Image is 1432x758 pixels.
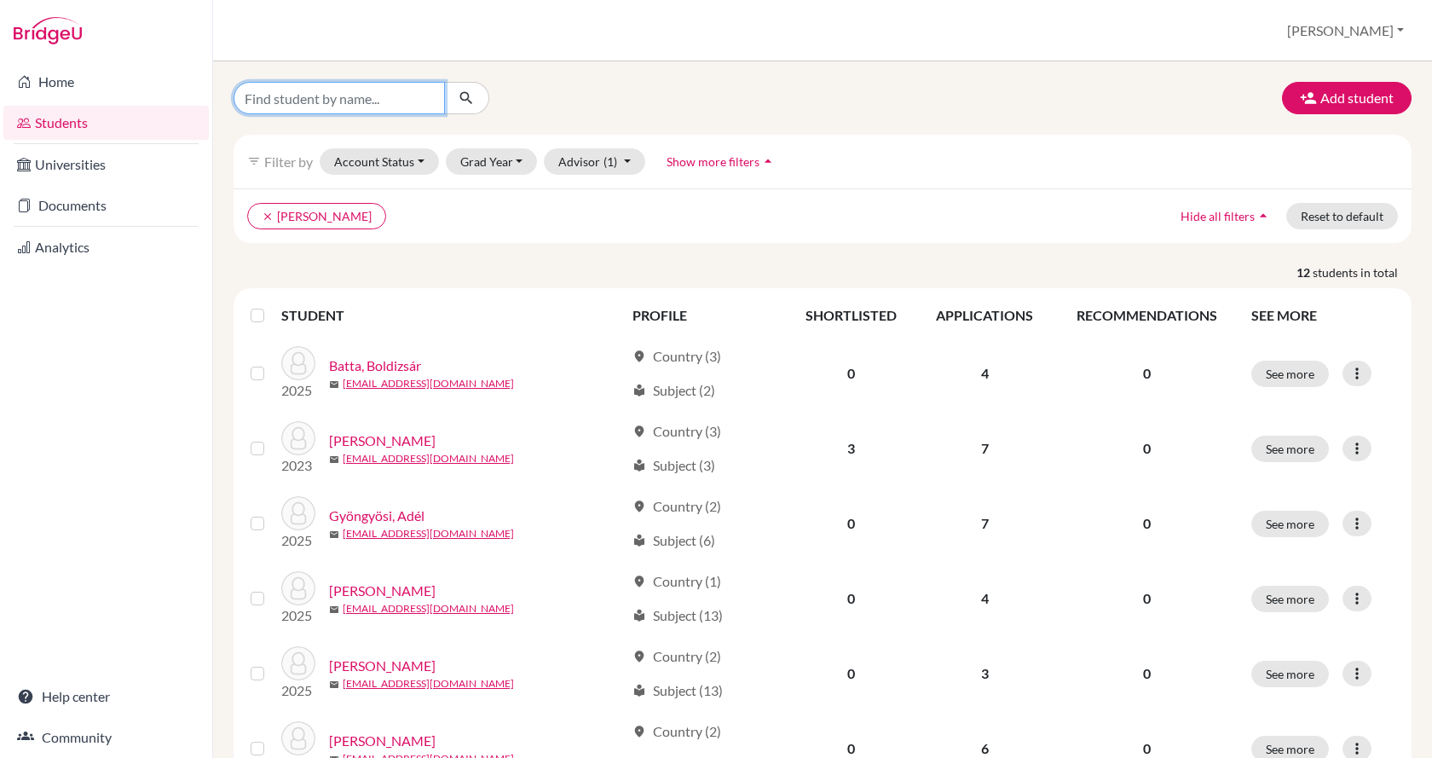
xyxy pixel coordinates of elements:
input: Find student by name... [234,82,445,114]
strong: 12 [1296,263,1313,281]
div: Subject (6) [632,530,715,551]
a: [EMAIL_ADDRESS][DOMAIN_NAME] [343,451,514,466]
a: Help center [3,680,209,714]
div: Country (3) [632,421,721,442]
a: [EMAIL_ADDRESS][DOMAIN_NAME] [343,601,514,616]
span: (1) [603,154,617,169]
p: 2025 [281,530,315,551]
img: Bridge-U [14,17,82,44]
span: Show more filters [667,154,759,169]
span: students in total [1313,263,1412,281]
span: Filter by [264,153,313,170]
td: 4 [916,561,1054,636]
a: [PERSON_NAME] [329,656,436,676]
p: 2025 [281,605,315,626]
div: Subject (13) [632,680,723,701]
th: RECOMMENDATIONS [1054,295,1241,336]
button: Hide all filtersarrow_drop_up [1166,203,1286,229]
img: Klinger, Jakab [281,646,315,680]
button: clear[PERSON_NAME] [247,203,386,229]
div: Subject (2) [632,380,715,401]
button: Grad Year [446,148,538,175]
span: mail [329,529,339,540]
span: mail [329,605,339,615]
p: 2023 [281,455,315,476]
span: location_on [632,725,646,738]
a: [EMAIL_ADDRESS][DOMAIN_NAME] [343,676,514,691]
a: [EMAIL_ADDRESS][DOMAIN_NAME] [343,376,514,391]
img: Gyöngyösi, Adél [281,496,315,530]
td: 0 [786,486,916,561]
img: Kiss, Tamás [281,571,315,605]
div: Country (1) [632,571,721,592]
p: 2025 [281,380,315,401]
p: 2025 [281,680,315,701]
p: 0 [1064,438,1231,459]
td: 0 [786,336,916,411]
td: 3 [916,636,1054,711]
span: location_on [632,500,646,513]
a: Documents [3,188,209,223]
a: Analytics [3,230,209,264]
a: Home [3,65,209,99]
th: STUDENT [281,295,622,336]
a: [PERSON_NAME] [329,581,436,601]
img: Kun, Bertalan [281,721,315,755]
span: local_library [632,384,646,397]
p: 0 [1064,363,1231,384]
a: Universities [3,148,209,182]
a: [EMAIL_ADDRESS][DOMAIN_NAME] [343,526,514,541]
button: See more [1251,436,1329,462]
a: Batta, Boldizsár [329,356,421,376]
img: Batta, Boldizsár [281,346,315,380]
a: [PERSON_NAME] [329,431,436,451]
a: Gyöngyösi, Adél [329,506,424,526]
button: See more [1251,586,1329,612]
a: Students [3,106,209,140]
th: SHORTLISTED [786,295,916,336]
span: mail [329,379,339,390]
i: clear [262,211,274,223]
div: Country (2) [632,721,721,742]
a: [PERSON_NAME] [329,731,436,751]
th: PROFILE [622,295,786,336]
span: mail [329,454,339,465]
button: See more [1251,661,1329,687]
span: location_on [632,425,646,438]
td: 0 [786,561,916,636]
td: 4 [916,336,1054,411]
div: Country (3) [632,346,721,367]
span: local_library [632,534,646,547]
i: filter_list [247,154,261,168]
th: SEE MORE [1241,295,1405,336]
i: arrow_drop_up [759,153,777,170]
p: 0 [1064,663,1231,684]
th: APPLICATIONS [916,295,1054,336]
button: Reset to default [1286,203,1398,229]
span: location_on [632,350,646,363]
button: Add student [1282,82,1412,114]
td: 0 [786,636,916,711]
span: location_on [632,575,646,588]
td: 3 [786,411,916,486]
button: Advisor(1) [544,148,645,175]
p: 0 [1064,588,1231,609]
span: local_library [632,684,646,697]
button: Show more filtersarrow_drop_up [652,148,791,175]
span: local_library [632,459,646,472]
td: 7 [916,486,1054,561]
p: 0 [1064,513,1231,534]
span: Hide all filters [1181,209,1255,223]
a: Community [3,720,209,755]
button: See more [1251,361,1329,387]
i: arrow_drop_up [1255,207,1272,224]
button: Account Status [320,148,439,175]
button: [PERSON_NAME] [1279,14,1412,47]
div: Subject (13) [632,605,723,626]
span: local_library [632,609,646,622]
td: 7 [916,411,1054,486]
span: mail [329,680,339,690]
img: Bereczki, Levente [281,421,315,455]
div: Country (2) [632,646,721,667]
span: location_on [632,650,646,663]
